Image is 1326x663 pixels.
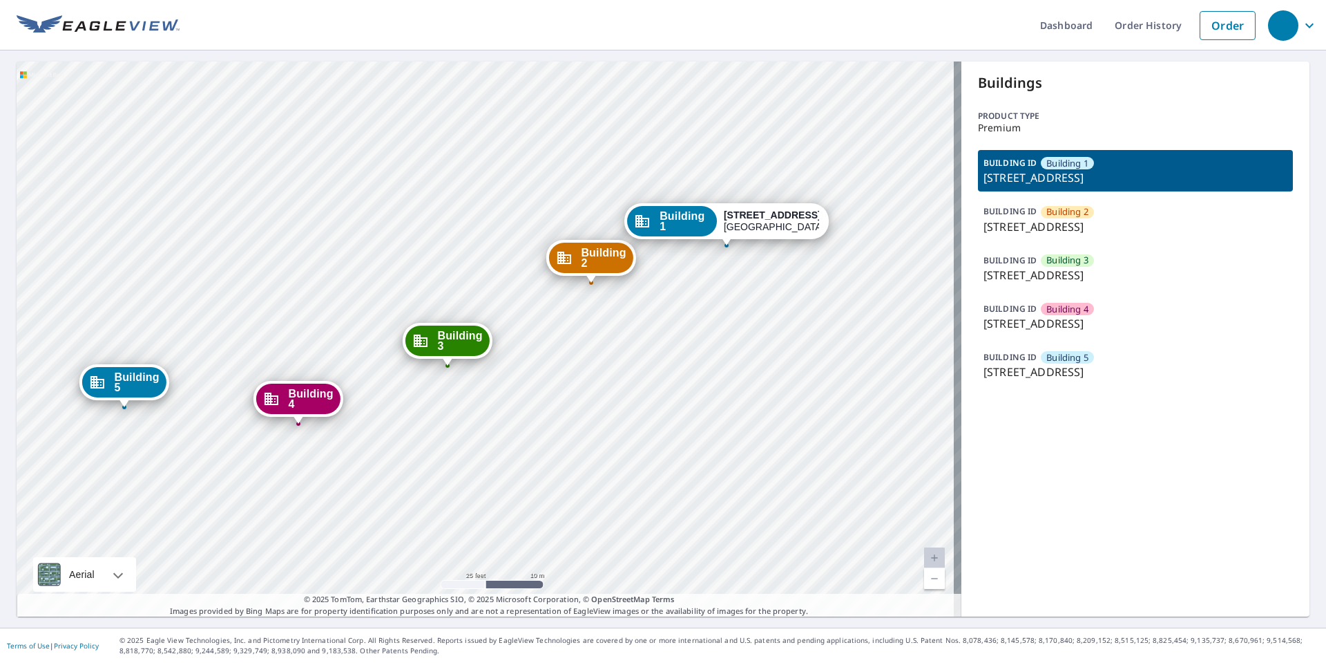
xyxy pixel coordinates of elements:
p: [STREET_ADDRESS] [983,267,1287,283]
p: © 2025 Eagle View Technologies, Inc. and Pictometry International Corp. All Rights Reserved. Repo... [119,635,1319,656]
div: Dropped pin, building Building 2, Commercial property, 1905 Old Russellville Pike Clarksville, TN... [546,240,635,283]
span: Building 1 [660,211,710,232]
span: Building 4 [1046,303,1088,316]
p: BUILDING ID [983,303,1037,315]
a: Terms of Use [7,641,50,651]
p: Product type [978,110,1293,122]
p: [STREET_ADDRESS] [983,315,1287,332]
a: Current Level 20, Zoom Out [924,568,945,589]
div: Dropped pin, building Building 1, Commercial property, 1905 Old Russellville Pike Clarksville, TN... [624,203,829,246]
p: [STREET_ADDRESS] [983,364,1287,380]
span: © 2025 TomTom, Earthstar Geographics SIO, © 2025 Microsoft Corporation, © [304,594,675,606]
div: Aerial [33,557,136,592]
a: OpenStreetMap [591,594,649,604]
div: Dropped pin, building Building 3, Commercial property, 1905 Old Russellville Pike Clarksville, TN... [402,323,492,366]
span: Building 2 [581,248,626,268]
p: Buildings [978,73,1293,93]
p: BUILDING ID [983,205,1037,217]
p: [STREET_ADDRESS] [983,169,1287,186]
a: Order [1200,11,1256,40]
span: Building 5 [114,372,159,393]
p: | [7,642,99,650]
p: BUILDING ID [983,351,1037,363]
span: Building 5 [1046,351,1088,364]
span: Building 4 [288,389,333,409]
p: BUILDING ID [983,254,1037,266]
a: Privacy Policy [54,641,99,651]
a: Terms [652,594,675,604]
p: Premium [978,122,1293,133]
p: Images provided by Bing Maps are for property identification purposes only and are not a represen... [17,594,961,617]
div: [GEOGRAPHIC_DATA] [724,209,819,233]
a: Current Level 20, Zoom In Disabled [924,548,945,568]
strong: [STREET_ADDRESS] [724,209,821,221]
span: Building 1 [1046,157,1088,170]
p: BUILDING ID [983,157,1037,169]
div: Dropped pin, building Building 4, Commercial property, 1905 Old Russellville Pike Clarksville, TN... [253,381,343,424]
span: Building 3 [1046,254,1088,267]
p: [STREET_ADDRESS] [983,218,1287,235]
div: Dropped pin, building Building 5, Commercial property, 1905 Old Russellville Pike Clarksville, TN... [79,364,169,407]
div: Aerial [65,557,99,592]
span: Building 3 [437,330,482,351]
img: EV Logo [17,15,180,36]
span: Building 2 [1046,205,1088,218]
